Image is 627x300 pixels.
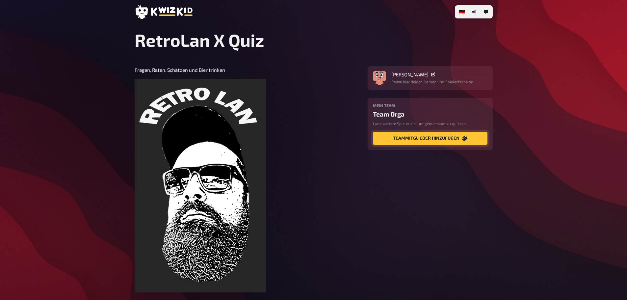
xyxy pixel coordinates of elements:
div: Team Orga [373,110,487,118]
p: Lade weitere Spieler ein, um gemeinsam zu quizzen. [373,121,487,126]
button: Avatar [373,71,386,85]
p: Passe hier deinen Namen und Spielerfarbe an. [391,79,474,85]
span: [PERSON_NAME] [391,71,429,77]
img: Avatar [373,69,386,83]
button: Teammitglieder hinzufügen [373,132,487,145]
h4: Mein Team [373,103,487,108]
h1: RetroLan X Quiz [135,30,493,50]
img: socke_logo [135,79,266,292]
li: 🇩🇪 [456,7,468,17]
span: Fragen, Raten, Schätzen und Bier trinken [135,67,225,73]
